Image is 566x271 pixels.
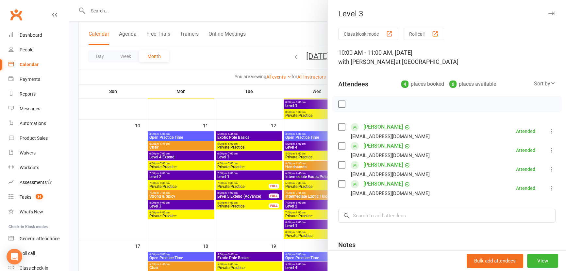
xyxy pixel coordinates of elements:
[351,151,430,160] div: [EMAIL_ADDRESS][DOMAIN_NAME]
[20,180,52,185] div: Assessments
[404,28,444,40] button: Roll call
[20,194,31,200] div: Tasks
[8,175,69,190] a: Assessments
[8,190,69,205] a: Tasks 34
[20,47,33,52] div: People
[395,58,458,65] span: at [GEOGRAPHIC_DATA]
[516,186,535,190] div: Attended
[8,57,69,72] a: Calendar
[363,141,403,151] a: [PERSON_NAME]
[338,28,398,40] button: Class kiosk mode
[534,80,556,88] div: Sort by
[516,167,535,172] div: Attended
[20,209,43,214] div: What's New
[20,32,42,38] div: Dashboard
[20,62,39,67] div: Calendar
[7,249,22,264] div: Open Intercom Messenger
[8,7,24,23] a: Clubworx
[467,254,523,268] button: Bulk add attendees
[351,170,430,179] div: [EMAIL_ADDRESS][DOMAIN_NAME]
[36,194,43,199] span: 34
[401,80,444,89] div: places booked
[401,81,408,88] div: 4
[8,246,69,261] a: Roll call
[527,254,558,268] button: View
[516,129,535,134] div: Attended
[20,165,39,170] div: Workouts
[20,121,46,126] div: Automations
[8,131,69,146] a: Product Sales
[8,146,69,160] a: Waivers
[363,122,403,132] a: [PERSON_NAME]
[338,240,356,249] div: Notes
[8,43,69,57] a: People
[351,132,430,141] div: [EMAIL_ADDRESS][DOMAIN_NAME]
[338,48,556,66] div: 10:00 AM - 11:00 AM, [DATE]
[8,160,69,175] a: Workouts
[338,80,368,89] div: Attendees
[449,80,496,89] div: places available
[8,116,69,131] a: Automations
[338,209,556,223] input: Search to add attendees
[20,91,36,97] div: Reports
[20,265,48,271] div: Class check-in
[338,58,395,65] span: with [PERSON_NAME]
[8,28,69,43] a: Dashboard
[8,231,69,246] a: General attendance kiosk mode
[20,251,35,256] div: Roll call
[516,148,535,153] div: Attended
[20,106,40,111] div: Messages
[20,135,48,141] div: Product Sales
[449,81,457,88] div: 6
[20,150,36,155] div: Waivers
[8,87,69,101] a: Reports
[328,9,566,18] div: Level 3
[8,101,69,116] a: Messages
[8,205,69,219] a: What's New
[8,72,69,87] a: Payments
[351,189,430,198] div: [EMAIL_ADDRESS][DOMAIN_NAME]
[20,236,59,241] div: General attendance
[363,160,403,170] a: [PERSON_NAME]
[363,179,403,189] a: [PERSON_NAME]
[20,77,40,82] div: Payments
